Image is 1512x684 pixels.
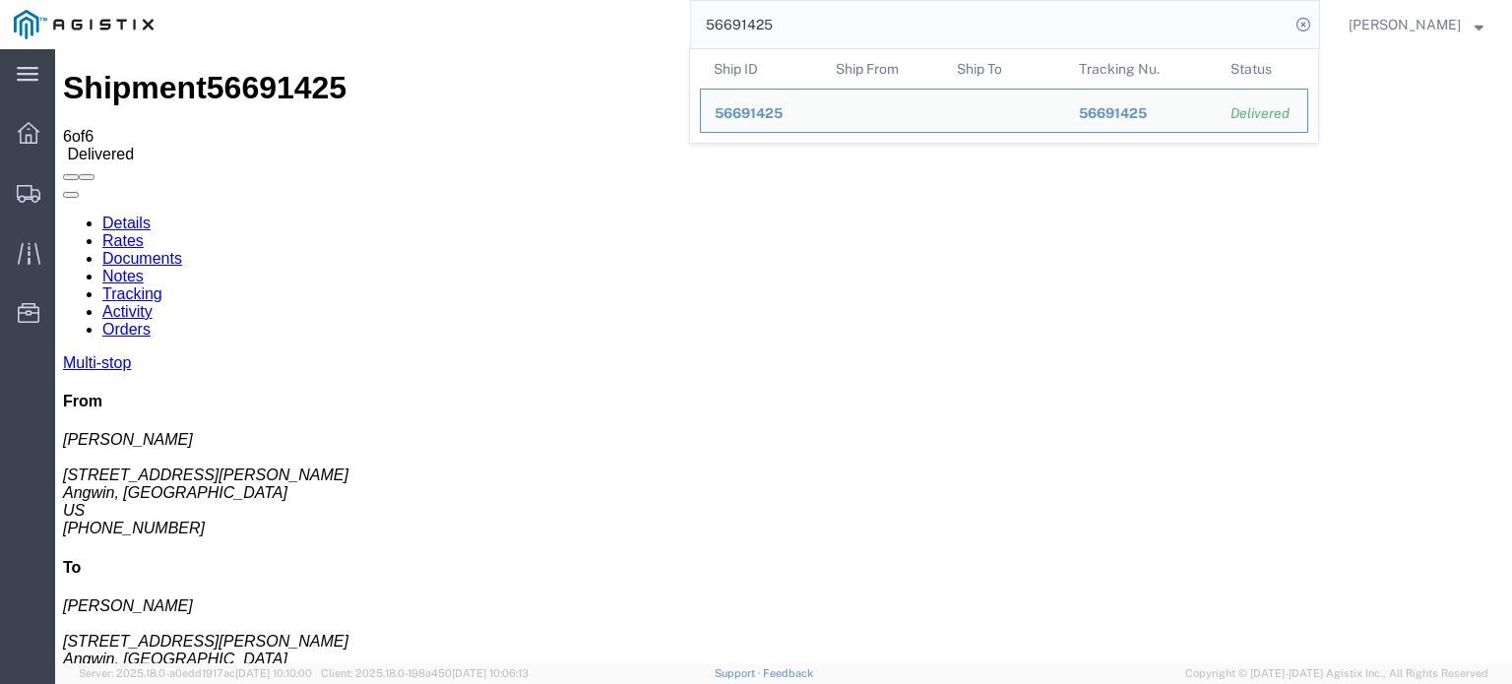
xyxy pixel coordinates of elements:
[14,10,154,39] img: logo
[700,49,822,89] th: Ship ID
[235,667,312,679] span: [DATE] 10:10:00
[1185,665,1488,682] span: Copyright © [DATE]-[DATE] Agistix Inc., All Rights Reserved
[822,49,944,89] th: Ship From
[1348,13,1484,36] button: [PERSON_NAME]
[700,49,1318,143] table: Search Results
[1217,49,1308,89] th: Status
[1349,14,1461,35] span: Rochelle Manzoni
[715,105,783,121] span: 56691425
[79,667,312,679] span: Server: 2025.18.0-a0edd1917ac
[1079,105,1147,121] span: 56691425
[943,49,1065,89] th: Ship To
[55,49,1512,663] iframe: FS Legacy Container
[691,1,1290,48] input: Search for shipment number, reference number
[1065,49,1218,89] th: Tracking Nu.
[321,667,529,679] span: Client: 2025.18.0-198a450
[1079,103,1204,124] div: 56691425
[452,667,529,679] span: [DATE] 10:06:13
[715,667,764,679] a: Support
[1230,103,1293,124] div: Delivered
[715,103,808,124] div: 56691425
[8,548,1449,654] address: [PERSON_NAME] [STREET_ADDRESS][PERSON_NAME] Angwin, [GEOGRAPHIC_DATA] [PHONE_NUMBER]
[763,667,813,679] a: Feedback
